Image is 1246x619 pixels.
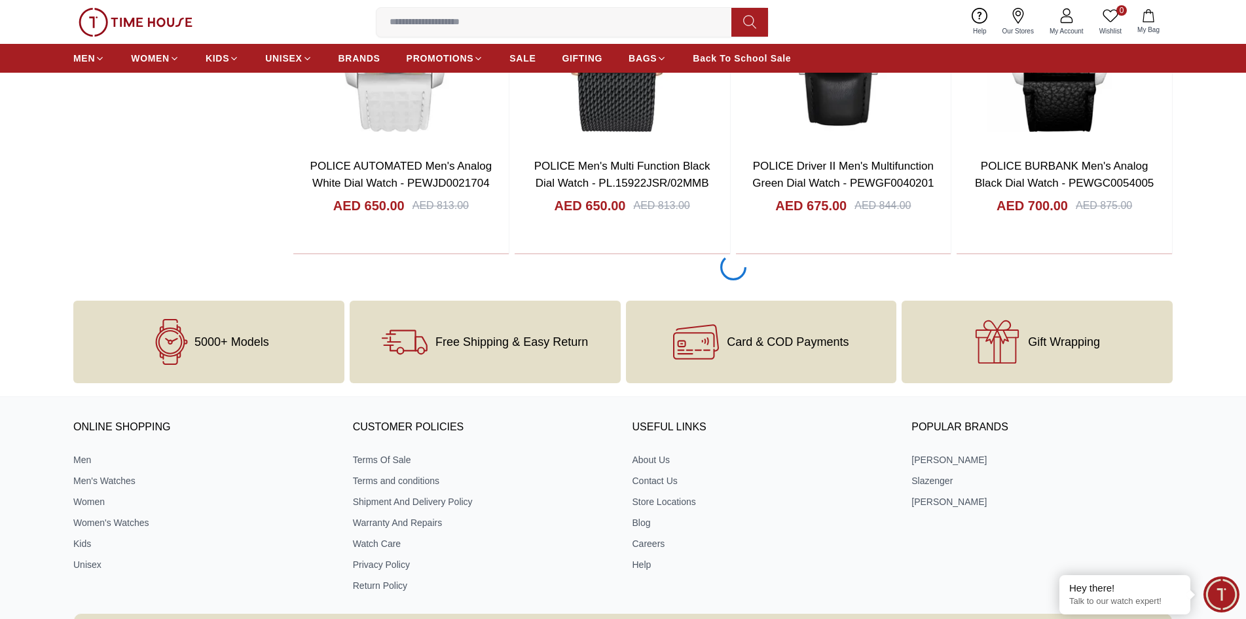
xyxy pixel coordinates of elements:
span: BRANDS [339,52,380,65]
a: Women [73,495,335,508]
span: My Bag [1132,25,1165,35]
a: KIDS [206,47,239,70]
span: MEN [73,52,95,65]
h4: AED 650.00 [555,197,626,215]
a: Contact Us [632,474,894,487]
a: Shipment And Delivery Policy [353,495,614,508]
a: Terms Of Sale [353,453,614,466]
a: About Us [632,453,894,466]
a: Privacy Policy [353,558,614,571]
span: Help [968,26,992,36]
a: Help [632,558,894,571]
div: Hey there! [1069,582,1181,595]
div: AED 844.00 [854,198,911,214]
a: Return Policy [353,579,614,592]
a: 0Wishlist [1091,5,1129,39]
span: 5000+ Models [194,335,269,348]
span: Wishlist [1094,26,1127,36]
h4: AED 700.00 [997,197,1068,215]
a: Unisex [73,558,335,571]
a: WOMEN [131,47,179,70]
a: Warranty And Repairs [353,516,614,529]
a: SALE [509,47,536,70]
span: Card & COD Payments [727,335,849,348]
a: POLICE BURBANK Men's Analog Black Dial Watch - PEWGC0054005 [975,160,1154,189]
a: GIFTING [562,47,602,70]
a: Watch Care [353,537,614,550]
h3: Popular Brands [911,418,1173,438]
a: Men [73,453,335,466]
span: Back To School Sale [693,52,791,65]
span: GIFTING [562,52,602,65]
div: AED 813.00 [633,198,689,214]
a: Kids [73,537,335,550]
span: PROMOTIONS [407,52,474,65]
a: [PERSON_NAME] [911,453,1173,466]
span: 0 [1116,5,1127,16]
a: Women's Watches [73,516,335,529]
a: PROMOTIONS [407,47,484,70]
p: Talk to our watch expert! [1069,596,1181,607]
a: POLICE Men's Multi Function Black Dial Watch - PL.15922JSR/02MMB [534,160,710,189]
h3: ONLINE SHOPPING [73,418,335,438]
span: KIDS [206,52,229,65]
span: BAGS [629,52,657,65]
span: Free Shipping & Easy Return [435,335,588,348]
a: Store Locations [632,495,894,508]
a: Back To School Sale [693,47,791,70]
h4: AED 650.00 [333,197,405,215]
a: UNISEX [265,47,312,70]
a: [PERSON_NAME] [911,495,1173,508]
h3: CUSTOMER POLICIES [353,418,614,438]
span: Gift Wrapping [1028,335,1100,348]
span: WOMEN [131,52,170,65]
span: SALE [509,52,536,65]
a: Terms and conditions [353,474,614,487]
a: POLICE AUTOMATED Men's Analog White Dial Watch - PEWJD0021704 [310,160,492,189]
a: Careers [632,537,894,550]
div: AED 875.00 [1076,198,1132,214]
button: My Bag [1129,7,1167,37]
a: POLICE Driver II Men's Multifunction Green Dial Watch - PEWGF0040201 [752,160,934,189]
img: ... [79,8,192,37]
h3: USEFUL LINKS [632,418,894,438]
h4: AED 675.00 [775,197,847,215]
a: Slazenger [911,474,1173,487]
span: Our Stores [997,26,1039,36]
a: BRANDS [339,47,380,70]
span: My Account [1044,26,1089,36]
a: Help [965,5,995,39]
a: BAGS [629,47,667,70]
a: MEN [73,47,105,70]
a: Blog [632,516,894,529]
span: UNISEX [265,52,302,65]
a: Our Stores [995,5,1042,39]
div: AED 813.00 [412,198,469,214]
a: Men's Watches [73,474,335,487]
div: Chat Widget [1203,576,1239,612]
